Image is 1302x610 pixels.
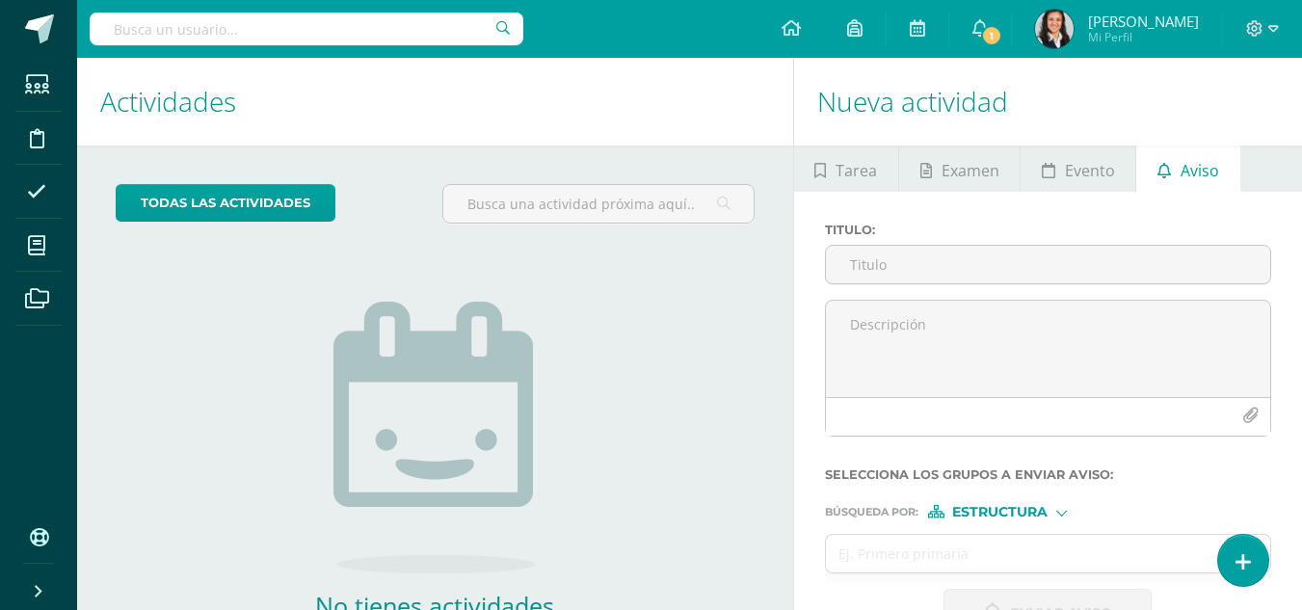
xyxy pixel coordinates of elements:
span: Estructura [952,507,1048,517]
input: Ej. Primero primaria [826,535,1233,572]
a: Evento [1021,146,1135,192]
span: Búsqueda por : [825,507,918,517]
a: Tarea [794,146,898,192]
input: Busca un usuario... [90,13,523,45]
span: [PERSON_NAME] [1088,12,1199,31]
div: [object Object] [928,505,1073,518]
span: Mi Perfil [1088,29,1199,45]
a: Aviso [1136,146,1239,192]
span: Aviso [1181,147,1219,194]
h1: Actividades [100,58,770,146]
label: Titulo : [825,223,1271,237]
span: 1 [980,25,1001,46]
input: Busca una actividad próxima aquí... [443,185,753,223]
img: d0921a25bd0d339a1fefe8a8dabbe108.png [1035,10,1074,48]
span: Examen [942,147,999,194]
span: Tarea [836,147,877,194]
h1: Nueva actividad [817,58,1279,146]
img: no_activities.png [333,302,536,573]
span: Evento [1065,147,1115,194]
a: todas las Actividades [116,184,335,222]
input: Titulo [826,246,1270,283]
label: Selecciona los grupos a enviar aviso : [825,467,1271,482]
a: Examen [899,146,1020,192]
